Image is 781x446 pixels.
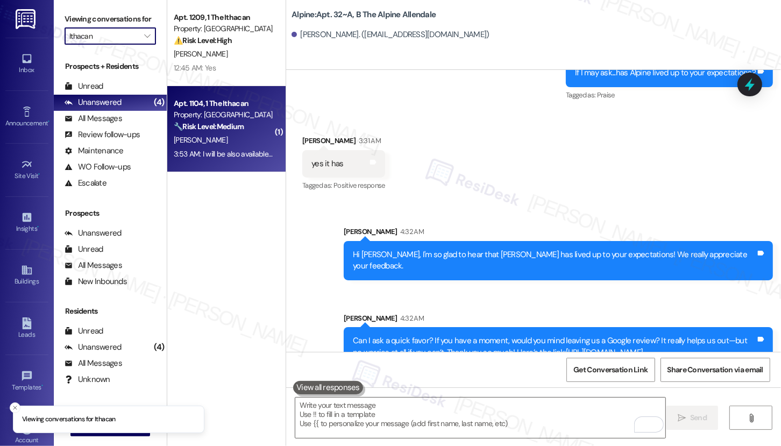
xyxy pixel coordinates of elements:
span: [PERSON_NAME] [174,135,228,145]
i:  [144,32,150,40]
span: Positive response [333,181,385,190]
div: If I may ask...has Alpine lived up to your expectations? [575,67,756,79]
span: [PERSON_NAME] [174,49,228,59]
span: • [37,223,39,231]
textarea: To enrich screen reader interactions, please activate Accessibility in Grammarly extension settings [295,398,665,438]
div: Prospects + Residents [54,61,167,72]
div: [PERSON_NAME] [344,313,773,328]
div: Unread [65,325,103,337]
div: Review follow-ups [65,129,140,140]
label: Viewing conversations for [65,11,156,27]
button: Get Conversation Link [566,358,655,382]
div: All Messages [65,113,122,124]
div: Unread [65,81,103,92]
div: [PERSON_NAME]. ([EMAIL_ADDRESS][DOMAIN_NAME]) [292,29,489,40]
div: (4) [151,339,167,356]
div: Property: [GEOGRAPHIC_DATA] [174,23,273,34]
span: Get Conversation Link [573,364,648,376]
b: Alpine: Apt. 32~A, B The Alpine Allendale [292,9,436,20]
div: Residents [54,306,167,317]
a: Templates • [5,367,48,396]
button: Send [666,406,719,430]
div: [PERSON_NAME] [344,226,773,241]
div: New Inbounds [65,276,127,287]
a: Site Visit • [5,155,48,185]
span: Praise [597,90,615,100]
span: Send [690,412,707,423]
div: Apt. 1104, 1 The Ithacan [174,98,273,109]
input: All communities [69,27,139,45]
p: Viewing conversations for Ithacan [22,415,116,424]
div: 4:32 AM [397,313,424,324]
img: ResiDesk Logo [16,9,38,29]
i:  [678,414,686,422]
div: Unanswered [65,97,122,108]
div: All Messages [65,260,122,271]
strong: ⚠️ Risk Level: High [174,36,232,45]
div: (4) [151,94,167,111]
div: 3:53 AM: I will be also available [DATE] after 3pm [174,149,323,159]
div: All Messages [65,358,122,369]
div: Tagged as: [566,87,773,103]
div: Unanswered [65,228,122,239]
a: Leads [5,314,48,343]
i:  [747,414,755,422]
span: Share Conversation via email [668,364,763,376]
div: WO Follow-ups [65,161,131,173]
strong: 🔧 Risk Level: Medium [174,122,244,131]
a: Insights • [5,208,48,237]
a: [URL][DOMAIN_NAME] [566,347,643,358]
a: Buildings [5,261,48,290]
a: Inbox [5,49,48,79]
div: 4:32 AM [397,226,424,237]
div: Prospects [54,208,167,219]
div: [PERSON_NAME] [302,135,385,150]
button: Close toast [10,402,20,413]
span: • [39,171,40,178]
div: Hi [PERSON_NAME], I'm so glad to hear that [PERSON_NAME] has lived up to your expectations! We re... [353,249,756,272]
div: 3:31 AM [356,135,381,146]
div: Escalate [65,178,106,189]
div: Unread [65,244,103,255]
span: • [41,382,43,390]
div: Unanswered [65,342,122,353]
button: Share Conversation via email [661,358,770,382]
div: Tagged as: [302,178,385,193]
div: 12:45 AM: Yes [174,63,216,73]
div: Apt. 1209, 1 The Ithacan [174,12,273,23]
span: • [48,118,49,125]
div: Unknown [65,374,110,385]
div: yes it has [311,158,344,169]
div: Maintenance [65,145,124,157]
div: Property: [GEOGRAPHIC_DATA] [174,109,273,121]
div: Can I ask a quick favor? If you have a moment, would you mind leaving us a Google review? It real... [353,335,756,358]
